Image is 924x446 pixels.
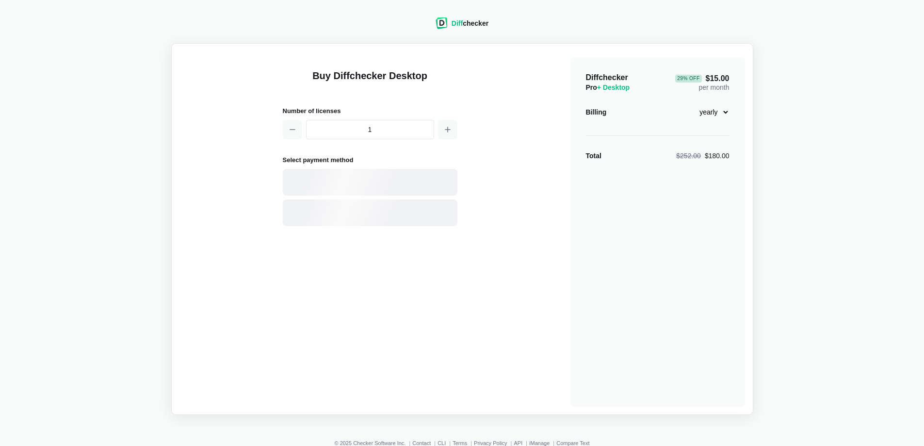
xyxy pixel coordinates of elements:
[412,440,431,446] a: Contact
[474,440,507,446] a: Privacy Policy
[283,106,457,116] h2: Number of licenses
[586,83,630,91] span: Pro
[597,83,630,91] span: + Desktop
[675,73,729,92] div: per month
[514,440,522,446] a: API
[452,19,463,27] span: Diff
[676,152,701,160] span: $252.00
[283,69,457,94] h1: Buy Diffchecker Desktop
[586,152,601,160] strong: Total
[436,17,448,29] img: Diffchecker logo
[436,23,488,31] a: Diffchecker logoDiffchecker
[675,75,729,83] span: $15.00
[556,440,589,446] a: Compare Text
[586,107,607,117] div: Billing
[453,440,467,446] a: Terms
[529,440,550,446] a: iManage
[334,440,412,446] li: © 2025 Checker Software Inc.
[675,75,701,83] div: 29 % Off
[586,73,628,82] span: Diffchecker
[676,151,729,161] div: $180.00
[306,120,434,139] input: 1
[283,155,457,165] h2: Select payment method
[438,440,446,446] a: CLI
[452,18,488,28] div: checker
